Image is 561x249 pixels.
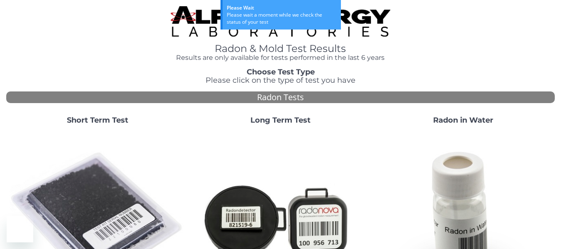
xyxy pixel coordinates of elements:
strong: Long Term Test [250,116,311,125]
strong: Radon in Water [433,116,493,125]
strong: Short Term Test [67,116,128,125]
h1: Radon & Mold Test Results [171,43,390,54]
div: Radon Tests [6,91,555,104]
div: Please Wait [227,4,337,11]
strong: Choose Test Type [247,67,315,76]
span: Please click on the type of test you have [206,76,355,85]
img: TightCrop.jpg [171,6,390,37]
h4: Results are only available for tests performed in the last 6 years [171,54,390,62]
div: Please wait a moment while we check the status of your test [227,11,337,25]
iframe: Button to launch messaging window [7,216,33,242]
